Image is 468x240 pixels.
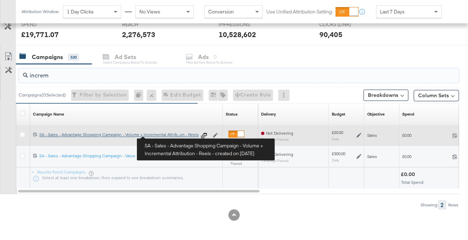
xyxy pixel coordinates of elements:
[364,90,409,101] button: Breakdowns
[403,112,415,117] div: Spend
[219,29,256,40] div: 10,528,602
[261,159,293,163] sub: Campaign Paused
[266,152,293,157] span: Not Delivering
[39,153,197,159] div: SA - Sales - Advantage Shopping Campaign - Value + Incremental Attribution - DPA
[403,154,450,159] span: £0.00
[332,112,345,117] div: Budget
[229,162,244,166] label: Paused
[226,112,238,117] div: Status
[28,66,421,80] input: Search Campaigns by Name, ID or Objective
[122,29,155,40] div: 2,276,573
[448,203,459,208] div: Rows
[367,112,385,117] a: Your campaign's objective.
[421,203,439,208] div: Showing:
[414,90,459,101] button: Column Sets
[33,112,64,117] a: Your campaign name.
[380,8,405,15] span: Last 7 Days
[367,133,377,138] span: Sales
[134,90,147,101] div: 0
[332,130,343,136] div: £20.00
[21,21,74,28] span: SPEND
[139,8,160,15] span: No Views
[122,21,175,28] span: REACH
[332,112,345,117] a: The maximum amount you're willing to spend on your ads, on average each day or over the lifetime ...
[367,112,385,117] div: Objective
[261,112,276,117] div: Delivery
[32,53,63,61] div: Campaigns
[39,132,197,139] a: SA - Sales - Advantage Shopping Campaign - Volume + Incremental Attrib...on - Reels
[21,9,59,14] div: Attribution Window:
[21,29,59,40] div: £19,771.07
[266,8,333,15] label: Use Unified Attribution Setting:
[332,137,339,141] sub: Daily
[229,140,244,145] label: Paused
[319,21,372,28] span: CLICKS (LINK)
[332,158,339,163] sub: Daily
[33,112,64,117] div: Campaign Name
[401,180,424,185] span: Total Spend
[68,54,79,60] div: 530
[226,112,238,117] a: Shows the current state of your Ad Campaign.
[403,112,415,117] a: The total amount spent to date.
[19,92,66,99] div: Campaigns ( 0 Selected)
[67,8,94,15] span: 1 Day Clicks
[403,133,450,138] span: £0.00
[261,112,276,117] a: Reflects the ability of your Ad Campaign to achieve delivery based on ad states, schedule and bud...
[39,153,197,160] a: SA - Sales - Advantage Shopping Campaign - Value + Incremental Attribution - DPA
[401,171,417,178] div: £0.00
[439,201,446,210] div: 2
[367,154,377,159] span: Sales
[219,21,272,28] span: IMPRESSIONS
[266,131,293,136] span: Not Delivering
[39,132,197,138] div: SA - Sales - Advantage Shopping Campaign - Volume + Incremental Attrib...on - Reels
[332,151,345,157] div: £300.00
[208,8,234,15] span: Conversion
[261,138,293,142] sub: Campaign Paused
[319,29,342,40] div: 90,405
